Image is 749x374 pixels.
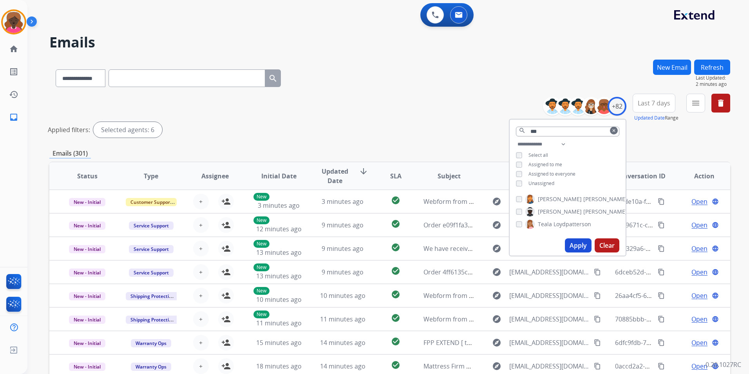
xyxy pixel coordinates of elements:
[658,316,665,323] mat-icon: content_copy
[69,269,105,277] span: New - Initial
[69,245,105,253] span: New - Initial
[653,60,691,75] button: New Email
[509,314,590,324] span: [EMAIL_ADDRESS][DOMAIN_NAME]
[201,171,229,181] span: Assignee
[193,311,209,327] button: +
[528,171,575,177] span: Assigned to everyone
[221,314,231,324] mat-icon: person_add
[615,338,733,347] span: 6dfc9fdb-75a8-4581-9f5a-01a2865dd670
[658,339,665,346] mat-icon: content_copy
[554,220,591,228] span: Loydpatterson
[93,122,162,138] div: Selected agents: 6
[320,362,365,370] span: 14 minutes ago
[492,361,501,371] mat-icon: explore
[509,361,590,371] span: [EMAIL_ADDRESS][DOMAIN_NAME]
[594,363,601,370] mat-icon: content_copy
[261,171,297,181] span: Initial Date
[519,127,526,134] mat-icon: search
[199,361,203,371] span: +
[528,180,554,187] span: Unassigned
[633,94,675,113] button: Last 7 days
[634,114,678,121] span: Range
[691,267,707,277] span: Open
[199,220,203,230] span: +
[322,268,364,276] span: 9 minutes ago
[199,197,203,206] span: +
[595,238,619,252] button: Clear
[694,60,730,75] button: Refresh
[69,221,105,230] span: New - Initial
[423,221,560,229] span: Order e09f1fa3-8377-4a48-8959-852aa0721374
[583,208,627,216] span: [PERSON_NAME]
[696,81,730,87] span: 2 minutes ago
[391,360,400,370] mat-icon: check_circle
[69,316,105,324] span: New - Initial
[492,314,501,324] mat-icon: explore
[268,74,278,83] mat-icon: search
[3,11,25,33] img: avatar
[322,197,364,206] span: 3 minutes ago
[391,290,400,299] mat-icon: check_circle
[126,292,179,300] span: Shipping Protection
[129,221,174,230] span: Service Support
[492,197,501,206] mat-icon: explore
[9,113,18,122] mat-icon: inbox
[48,125,90,134] p: Applied filters:
[565,238,592,252] button: Apply
[221,338,231,347] mat-icon: person_add
[193,358,209,374] button: +
[199,267,203,277] span: +
[253,287,270,295] p: New
[492,338,501,347] mat-icon: explore
[528,152,548,158] span: Select all
[193,335,209,350] button: +
[126,198,177,206] span: Customer Support
[509,338,590,347] span: [EMAIL_ADDRESS][DOMAIN_NAME]
[538,220,552,228] span: Teala
[538,195,582,203] span: [PERSON_NAME]
[131,339,171,347] span: Warranty Ops
[320,338,365,347] span: 14 minutes ago
[638,102,670,105] span: Last 7 days
[69,292,105,300] span: New - Initial
[712,245,719,252] mat-icon: language
[423,197,601,206] span: Webform from [EMAIL_ADDRESS][DOMAIN_NAME] on [DATE]
[129,269,174,277] span: Service Support
[199,314,203,324] span: +
[658,245,665,252] mat-icon: content_copy
[594,339,601,346] mat-icon: content_copy
[221,361,231,371] mat-icon: person_add
[256,225,302,233] span: 12 minutes ago
[594,316,601,323] mat-icon: content_copy
[131,363,171,371] span: Warranty Ops
[193,288,209,303] button: +
[221,220,231,230] mat-icon: person_add
[256,272,302,280] span: 13 minutes ago
[658,363,665,370] mat-icon: content_copy
[391,219,400,229] mat-icon: check_circle
[492,220,501,230] mat-icon: explore
[391,313,400,323] mat-icon: check_circle
[438,171,461,181] span: Subject
[492,267,501,277] mat-icon: explore
[193,194,209,209] button: +
[691,98,700,108] mat-icon: menu
[69,198,105,206] span: New - Initial
[423,268,560,276] span: Order 4ff6135c-6778-49e0-a089-05c73175cb62
[129,245,174,253] span: Service Support
[9,44,18,54] mat-icon: home
[528,161,562,168] span: Assigned to me
[391,266,400,276] mat-icon: check_circle
[423,244,617,253] span: We have received your response for Contact eBoom Electric Bikes
[69,339,105,347] span: New - Initial
[509,267,590,277] span: [EMAIL_ADDRESS][DOMAIN_NAME]
[253,240,270,248] p: New
[608,97,626,116] div: +82
[322,221,364,229] span: 9 minutes ago
[221,197,231,206] mat-icon: person_add
[144,171,158,181] span: Type
[691,220,707,230] span: Open
[712,221,719,229] mat-icon: language
[594,269,601,276] mat-icon: content_copy
[634,115,665,121] button: Updated Date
